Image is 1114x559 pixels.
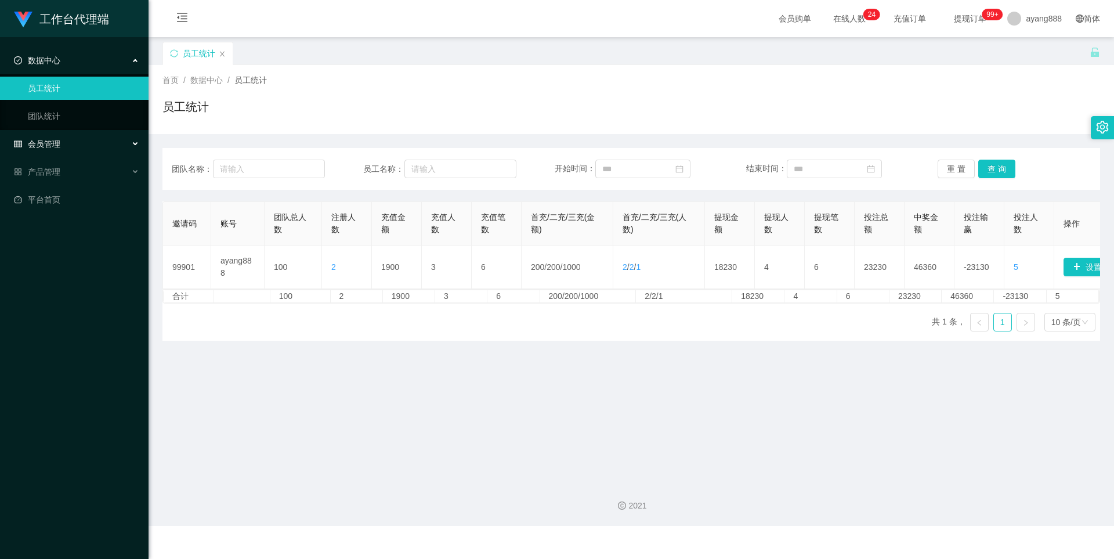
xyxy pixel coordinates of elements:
i: 图标: menu-fold [162,1,202,38]
span: 2 [630,262,634,272]
td: 2/2/1 [636,290,732,302]
span: 投注总额 [864,212,888,234]
span: 1 [636,262,641,272]
td: 100 [270,290,331,302]
i: 图标: unlock [1090,47,1100,57]
span: 投注输赢 [964,212,988,234]
span: 操作 [1064,219,1080,228]
span: 员工统计 [234,75,267,85]
td: 4 [755,246,805,289]
a: 1 [994,313,1011,331]
td: 3 [435,290,487,302]
span: 充值金额 [381,212,406,234]
td: ayang888 [211,246,265,289]
i: 图标: global [1076,15,1084,23]
span: / [227,75,230,85]
td: 6 [805,246,855,289]
td: 6 [487,290,540,302]
span: 在线人数 [827,15,871,23]
li: 共 1 条， [932,313,965,331]
button: 重 置 [938,160,975,178]
span: 会员管理 [14,139,60,149]
td: 18230 [732,290,784,302]
span: 充值人数 [431,212,455,234]
i: 图标: setting [1096,121,1109,134]
td: -23130 [954,246,1004,289]
span: / [183,75,186,85]
td: 99901 [163,246,211,289]
i: 图标: sync [170,49,178,57]
span: 5 [1014,262,1018,272]
td: -23130 [994,290,1046,302]
i: 图标: check-circle-o [14,56,22,64]
span: 员工名称： [363,163,404,175]
sup: 24 [863,9,880,20]
td: 3 [422,246,472,289]
li: 1 [993,313,1012,331]
span: 注册人数 [331,212,356,234]
span: 中奖金额 [914,212,938,234]
td: 100 [265,246,322,289]
span: 团队名称： [172,163,213,175]
span: 产品管理 [14,167,60,176]
a: 团队统计 [28,104,139,128]
a: 工作台代理端 [14,14,109,23]
span: 200 [547,262,560,272]
span: 提现人数 [764,212,789,234]
td: 1900 [383,290,435,302]
span: 首充/二充/三充(金额) [531,212,595,234]
sup: 947 [982,9,1003,20]
span: 数据中心 [14,56,60,65]
span: 开始时间： [555,164,595,173]
span: 邀请码 [172,219,197,228]
td: 合计 [164,290,214,302]
td: 200/200/1000 [540,290,636,302]
td: 5 [1047,290,1099,302]
span: 账号 [220,219,237,228]
i: 图标: close [219,51,226,57]
li: 上一页 [970,313,989,331]
i: 图标: table [14,140,22,148]
td: 23230 [855,246,905,289]
input: 请输入 [213,160,325,178]
li: 下一页 [1017,313,1035,331]
i: 图标: down [1082,319,1088,327]
span: 提现笔数 [814,212,838,234]
button: 查 询 [978,160,1015,178]
span: 数据中心 [190,75,223,85]
h1: 员工统计 [162,98,209,116]
span: 2 [623,262,627,272]
td: 23230 [889,290,942,302]
span: 2 [331,262,336,272]
td: / / [522,246,613,289]
span: 投注人数 [1014,212,1038,234]
td: 2 [331,290,383,302]
p: 4 [871,9,876,20]
span: 充值订单 [888,15,932,23]
i: 图标: right [1022,319,1029,326]
td: 6 [837,290,889,302]
span: 首页 [162,75,179,85]
a: 图标: dashboard平台首页 [14,188,139,211]
p: 2 [868,9,872,20]
div: 员工统计 [183,42,215,64]
span: 200 [531,262,544,272]
span: 首充/二充/三充(人数) [623,212,686,234]
i: 图标: calendar [867,165,875,173]
span: 结束时间： [746,164,787,173]
i: 图标: appstore-o [14,168,22,176]
span: 1000 [563,262,581,272]
td: 4 [784,290,837,302]
img: logo.9652507e.png [14,12,32,28]
div: 10 条/页 [1051,313,1081,331]
td: 6 [472,246,522,289]
span: 提现金额 [714,212,739,234]
td: / / [613,246,705,289]
td: 1900 [372,246,422,289]
span: 充值笔数 [481,212,505,234]
div: 2021 [158,500,1105,512]
i: 图标: calendar [675,165,683,173]
input: 请输入 [404,160,516,178]
span: 团队总人数 [274,212,306,234]
a: 员工统计 [28,77,139,100]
